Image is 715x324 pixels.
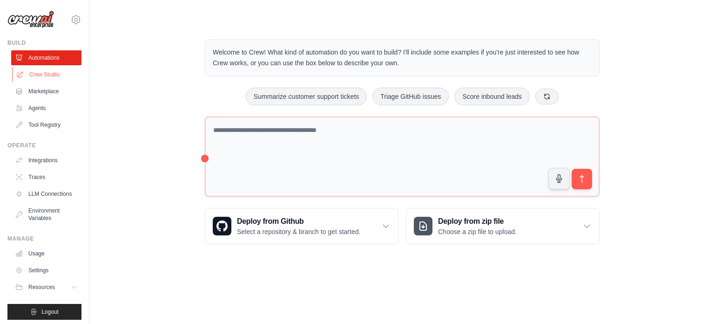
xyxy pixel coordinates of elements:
span: Logout [41,308,59,316]
div: Operate [7,142,81,149]
a: Automations [11,50,81,65]
a: Integrations [11,153,81,168]
a: Agents [11,101,81,116]
a: Environment Variables [11,203,81,226]
a: Tool Registry [11,117,81,132]
a: LLM Connections [11,186,81,201]
a: Usage [11,246,81,261]
div: Build [7,39,81,47]
img: Logo [7,11,54,28]
a: Traces [11,170,81,185]
p: Select a repository & branch to get started. [237,227,360,236]
button: Triage GitHub issues [372,88,449,105]
p: Welcome to Crew! What kind of automation do you want to build? I'll include some examples if you'... [213,47,592,69]
p: Choose a zip file to upload. [438,227,517,236]
div: Manage [7,235,81,242]
h3: Deploy from Github [237,216,360,227]
button: Resources [11,280,81,295]
a: Crew Studio [12,67,82,82]
button: Score inbound leads [454,88,530,105]
a: Marketplace [11,84,81,99]
button: Summarize customer support tickets [246,88,367,105]
a: Settings [11,263,81,278]
h3: Deploy from zip file [438,216,517,227]
span: Resources [28,283,55,291]
button: Logout [7,304,81,320]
